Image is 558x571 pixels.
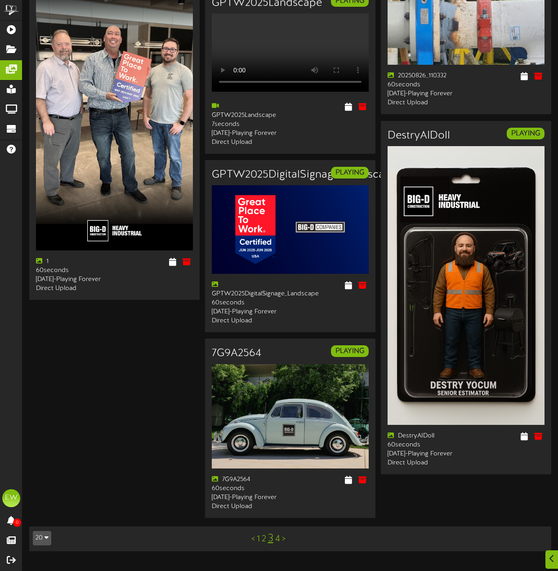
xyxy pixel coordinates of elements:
div: Direct Upload [212,502,283,511]
img: ddeb6752-78a7-476c-a13b-66b234a6d2e4.png [388,146,545,425]
div: [DATE] - Playing Forever [36,275,107,284]
strong: PLAYING [335,169,364,177]
a: < [251,534,255,544]
div: Direct Upload [36,284,107,293]
div: [DATE] - Playing Forever [212,493,283,502]
div: Direct Upload [212,138,283,147]
div: 60 seconds [212,299,283,308]
div: 1 [36,257,107,266]
div: 60 seconds [388,80,459,89]
div: Direct Upload [388,98,459,107]
div: Direct Upload [212,317,283,326]
div: 7 seconds [212,120,283,129]
a: 3 [268,533,273,544]
div: [DATE] - Playing Forever [212,129,283,138]
div: [DATE] - Playing Forever [212,308,283,317]
div: EW [2,489,20,507]
h3: DestryAIDoll [388,130,450,142]
a: 1 [257,534,260,544]
a: 2 [262,534,266,544]
strong: PLAYING [511,129,540,138]
div: 60 seconds [388,441,459,450]
div: 60 seconds [212,484,283,493]
div: [DATE] - Playing Forever [388,89,459,98]
img: ebc06e32-fd3b-4580-9ef9-e38fd79f7396.jpg [212,364,369,468]
strong: PLAYING [335,347,364,355]
span: 0 [13,518,21,527]
div: 20250826_110332 [388,71,459,80]
div: GPTW2025Landscape [212,102,283,120]
video: Your browser does not support HTML5 video. [212,13,369,92]
div: [DATE] - Playing Forever [388,450,459,459]
img: 12460f39-ef94-4e0d-8cd6-d5133f5391bf.jpg [212,185,369,273]
div: Direct Upload [388,459,459,468]
div: 7G9A2564 [212,475,283,484]
div: GPTW2025DigitalSignage_Landscape [212,281,283,299]
div: DestryAIDoll [388,432,459,441]
a: 4 [275,534,280,544]
button: 20 [33,531,51,545]
a: > [282,534,286,544]
h3: 7G9A2564 [212,348,261,359]
div: 60 seconds [36,266,107,275]
h3: GPTW2025DigitalSignage_Landscape [212,169,397,181]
